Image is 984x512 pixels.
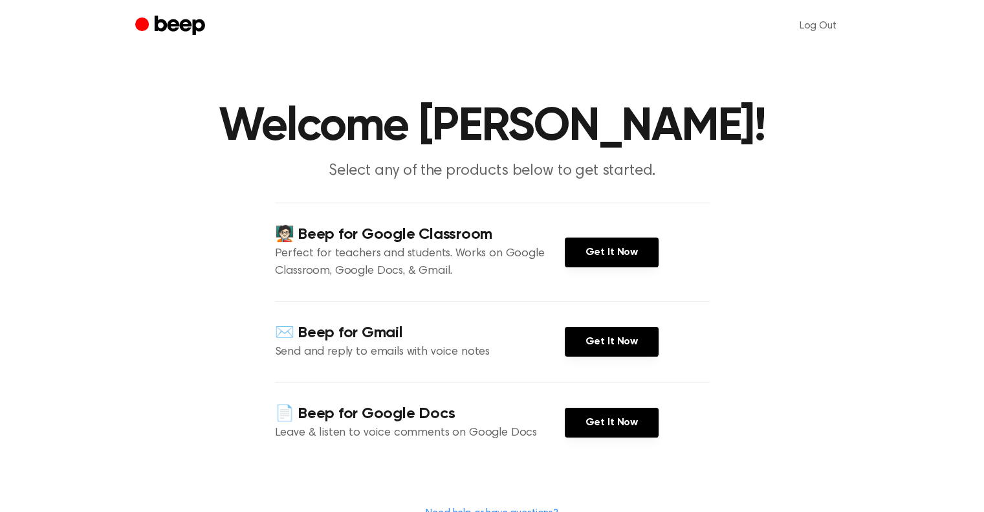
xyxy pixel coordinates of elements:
h4: 🧑🏻‍🏫 Beep for Google Classroom [275,224,565,245]
h4: ✉️ Beep for Gmail [275,322,565,344]
p: Perfect for teachers and students. Works on Google Classroom, Google Docs, & Gmail. [275,245,565,280]
a: Log Out [787,10,849,41]
p: Leave & listen to voice comments on Google Docs [275,425,565,442]
p: Send and reply to emails with voice notes [275,344,565,361]
p: Select any of the products below to get started. [244,161,741,182]
h4: 📄 Beep for Google Docs [275,403,565,425]
a: Get It Now [565,238,659,267]
a: Beep [135,14,208,39]
a: Get It Now [565,408,659,438]
h1: Welcome [PERSON_NAME]! [161,104,824,150]
a: Get It Now [565,327,659,357]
